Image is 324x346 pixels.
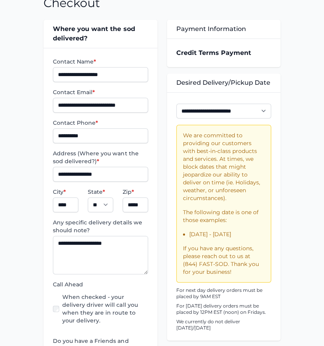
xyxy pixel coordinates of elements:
label: City [53,188,78,196]
li: [DATE] - [DATE] [189,230,264,238]
strong: Credit Terms Payment [176,49,251,56]
label: Address (Where you want the sod delivered?) [53,149,148,165]
p: We currently do not deliver [DATE]/[DATE] [176,319,271,331]
label: State [88,188,113,196]
label: Call Ahead [53,280,148,288]
label: Contact Phone [53,119,148,127]
label: Zip [123,188,148,196]
label: Any specific delivery details we should note? [53,219,148,234]
label: When checked - your delivery driver will call you when they are in route to your delivery. [62,293,148,324]
p: For next day delivery orders must be placed by 9AM EST [176,287,271,300]
label: Contact Name [53,58,148,66]
p: For [DATE] delivery orders must be placed by 12PM EST (noon) on Fridays. [176,303,271,315]
p: The following date is one of those examples: [183,208,264,224]
p: If you have any questions, please reach out to us at (844) FAST-SOD. Thank you for your business! [183,244,264,276]
label: Contact Email [53,88,148,96]
div: Desired Delivery/Pickup Date [167,73,281,92]
div: Where you want the sod delivered? [43,20,157,48]
p: We are committed to providing our customers with best-in-class products and services. At times, w... [183,131,264,202]
div: Payment Information [167,20,281,38]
